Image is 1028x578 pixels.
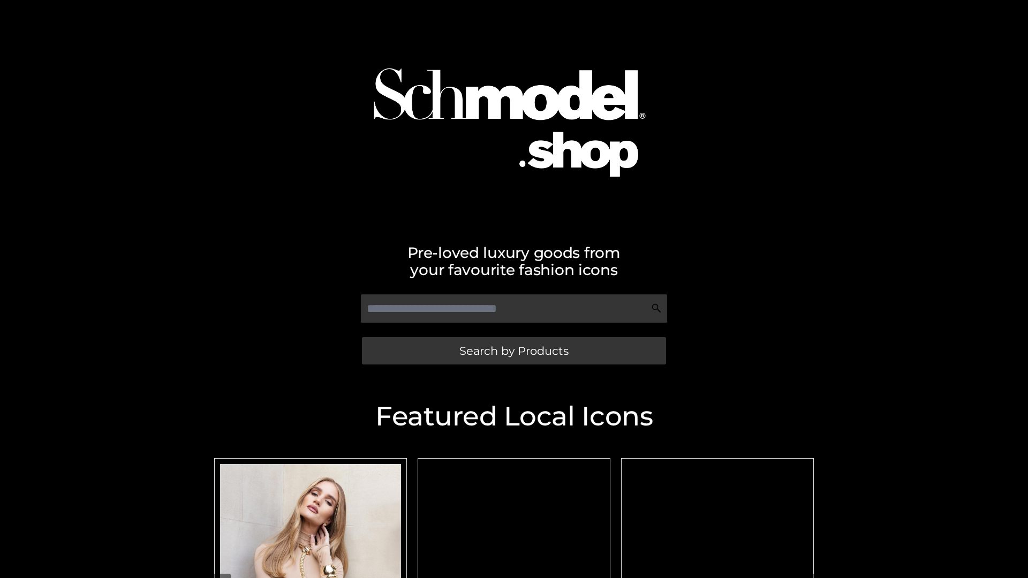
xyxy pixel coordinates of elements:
img: Search Icon [651,303,662,314]
h2: Pre-loved luxury goods from your favourite fashion icons [209,244,819,278]
a: Search by Products [362,337,666,364]
h2: Featured Local Icons​ [209,403,819,430]
span: Search by Products [459,345,569,356]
